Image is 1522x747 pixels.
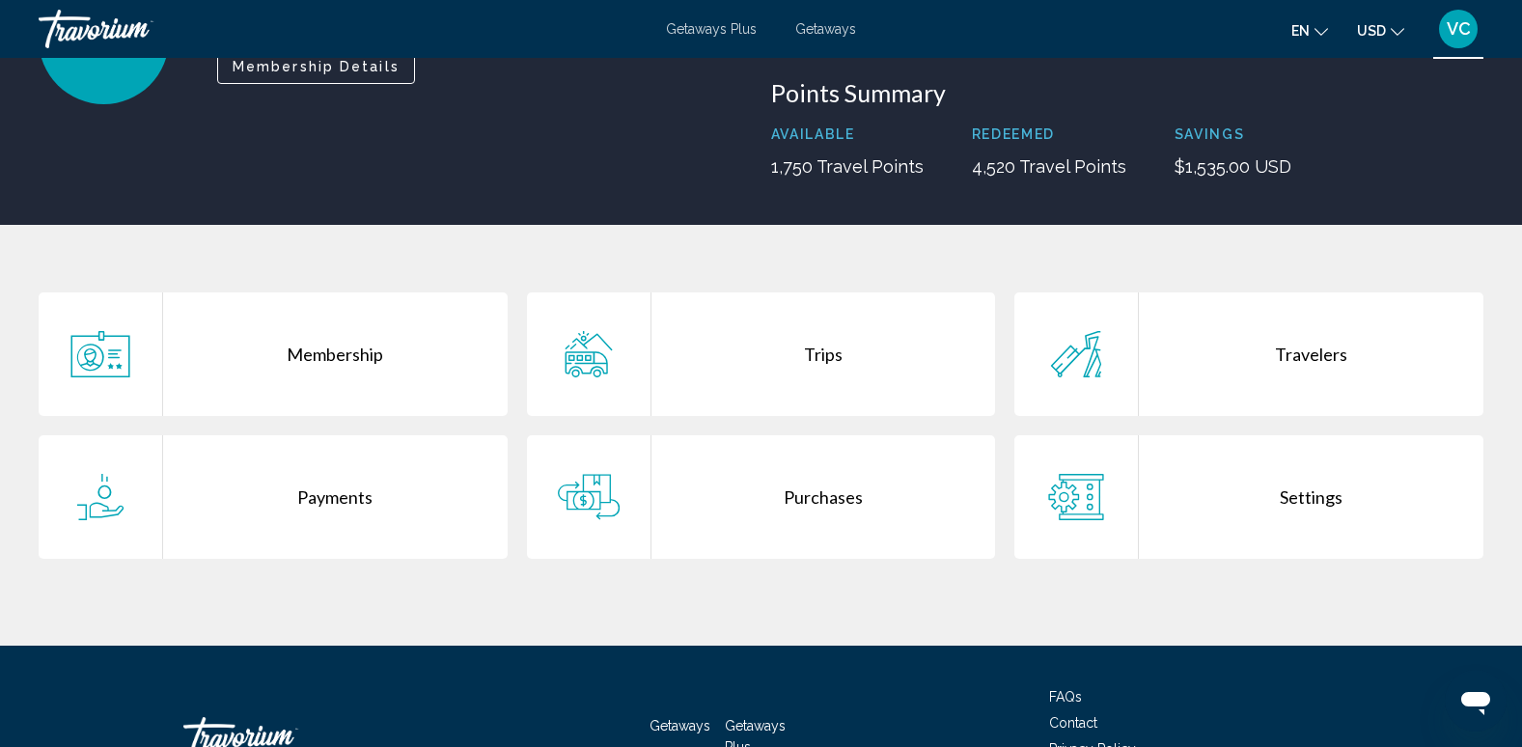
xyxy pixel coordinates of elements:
[39,435,508,559] a: Payments
[1014,435,1483,559] a: Settings
[1291,16,1328,44] button: Change language
[1014,292,1483,416] a: Travelers
[1357,23,1386,39] span: USD
[1357,16,1404,44] button: Change currency
[650,718,710,733] a: Getaways
[795,21,856,37] a: Getaways
[651,435,996,559] div: Purchases
[1049,715,1097,731] a: Contact
[527,292,996,416] a: Trips
[1433,9,1483,49] button: User Menu
[527,435,996,559] a: Purchases
[1447,19,1471,39] span: VC
[163,435,508,559] div: Payments
[39,292,508,416] a: Membership
[972,156,1126,177] p: 4,520 Travel Points
[1049,689,1082,705] a: FAQs
[972,126,1126,142] p: Redeemed
[233,59,400,74] span: Membership Details
[39,10,647,48] a: Travorium
[651,292,996,416] div: Trips
[1445,670,1507,732] iframe: Button to launch messaging window
[1175,126,1291,142] p: Savings
[163,292,508,416] div: Membership
[1175,156,1291,177] p: $1,535.00 USD
[1139,435,1483,559] div: Settings
[217,53,415,74] a: Membership Details
[771,78,1484,107] h3: Points Summary
[771,126,924,142] p: Available
[771,156,924,177] p: 1,750 Travel Points
[666,21,757,37] a: Getaways Plus
[1139,292,1483,416] div: Travelers
[217,48,415,84] button: Membership Details
[1291,23,1310,39] span: en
